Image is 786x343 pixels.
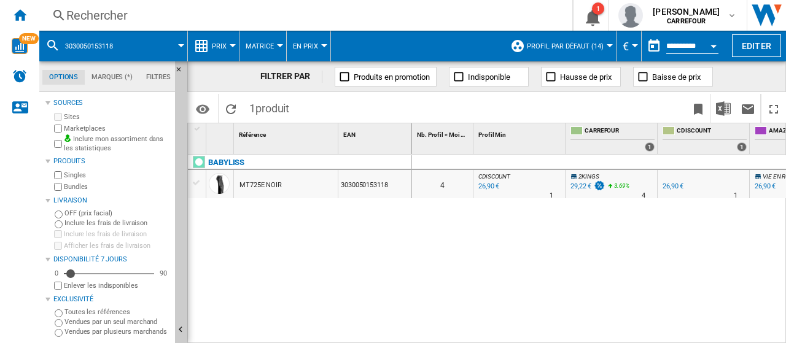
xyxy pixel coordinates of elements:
span: Référence [239,131,266,138]
span: En Prix [293,42,318,50]
div: Produits [53,156,170,166]
div: Sort None [341,123,411,142]
i: % [613,180,620,195]
div: Livraison [53,196,170,206]
label: Toutes les références [64,307,170,317]
button: Open calendar [702,33,725,55]
button: Baisse de prix [633,67,713,87]
img: wise-card.svg [12,38,28,54]
div: CDISCOUNT 1 offers sold by CDISCOUNT [660,123,749,154]
span: produit [255,102,289,115]
img: promotionV3.png [593,180,605,191]
label: Singles [64,171,170,180]
img: excel-24x24.png [716,101,731,116]
span: CDISCOUNT [677,126,747,137]
div: FILTRER PAR [260,71,323,83]
label: Vendues par plusieurs marchands [64,327,170,336]
span: EAN [343,131,356,138]
button: Plein écran [761,94,786,123]
span: Indisponible [468,72,510,82]
span: 1 [243,94,295,120]
span: 3.69 [614,182,625,189]
div: 3030050153118 [338,170,411,198]
div: 4 [412,170,473,198]
button: Recharger [219,94,243,123]
label: Sites [64,112,170,121]
div: 1 offers sold by CARREFOUR [645,142,655,152]
input: Sites [54,113,62,121]
input: Inclure mon assortiment dans les statistiques [54,136,62,152]
button: Indisponible [449,67,529,87]
label: OFF (prix facial) [64,209,170,218]
label: Inclure les frais de livraison [64,229,170,239]
label: Marketplaces [64,124,170,133]
md-tab-item: Options [42,70,85,85]
label: Enlever les indisponibles [64,281,170,290]
div: 26,90 € [663,182,683,190]
button: Options [190,98,215,120]
span: 3030050153118 [65,42,113,50]
button: md-calendar [642,34,666,58]
label: Vendues par un seul marchand [64,317,170,326]
button: Envoyer ce rapport par email [736,94,760,123]
div: Sort None [236,123,338,142]
input: Inclure les frais de livraison [55,220,63,228]
b: CARREFOUR [667,17,706,25]
div: Mise à jour : jeudi 25 septembre 2025 07:15 [477,180,499,193]
div: Sources [53,98,170,108]
div: En Prix [293,31,324,61]
div: Cliquez pour filtrer sur cette marque [208,155,244,170]
md-tab-item: Marques (*) [85,70,139,85]
div: 26,90 € [755,182,776,190]
span: Baisse de prix [652,72,701,82]
div: Délai de livraison : 4 jours [642,190,645,202]
input: Vendues par un seul marchand [55,319,63,327]
span: Hausse de prix [560,72,612,82]
span: € [623,40,629,53]
div: Rechercher [66,7,540,24]
button: Masquer [175,61,190,83]
div: Sort None [209,123,233,142]
span: NEW [19,33,39,44]
div: Disponibilité 7 Jours [53,255,170,264]
button: Profil par défaut (14) [527,31,610,61]
div: 3030050153118 [45,31,181,61]
div: Référence Sort None [236,123,338,142]
button: Créer un favoris [686,94,710,123]
div: 1 [592,2,604,15]
input: Afficher les frais de livraison [54,282,62,290]
label: Inclure mon assortiment dans les statistiques [64,134,170,153]
div: 29,22 € [570,182,591,190]
span: Nb. Profil < Moi [417,131,459,138]
div: Sort None [476,123,565,142]
img: profile.jpg [618,3,643,28]
div: Profil Min Sort None [476,123,565,142]
span: Prix [212,42,227,50]
div: Prix [194,31,233,61]
button: € [623,31,635,61]
div: 0 [52,269,61,278]
div: Exclusivité [53,295,170,304]
input: Inclure les frais de livraison [54,230,62,238]
div: MT725E NOIR [239,171,282,199]
button: Matrice [246,31,280,61]
button: Prix [212,31,233,61]
button: Télécharger au format Excel [711,94,736,123]
button: 3030050153118 [65,31,125,61]
div: Délai de livraison : 1 jour [550,190,553,202]
span: [PERSON_NAME] [653,6,720,18]
input: OFF (prix facial) [55,210,63,218]
label: Afficher les frais de livraison [64,241,170,250]
input: Bundles [54,183,62,191]
span: CARREFOUR [585,126,655,137]
div: Nb. Profil < Moi Sort None [414,123,473,142]
div: CARREFOUR 1 offers sold by CARREFOUR [568,123,657,154]
input: Vendues par plusieurs marchands [55,329,63,337]
label: Inclure les frais de livraison [64,218,170,228]
md-menu: Currency [617,31,642,61]
input: Marketplaces [54,125,62,133]
input: Singles [54,171,62,179]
